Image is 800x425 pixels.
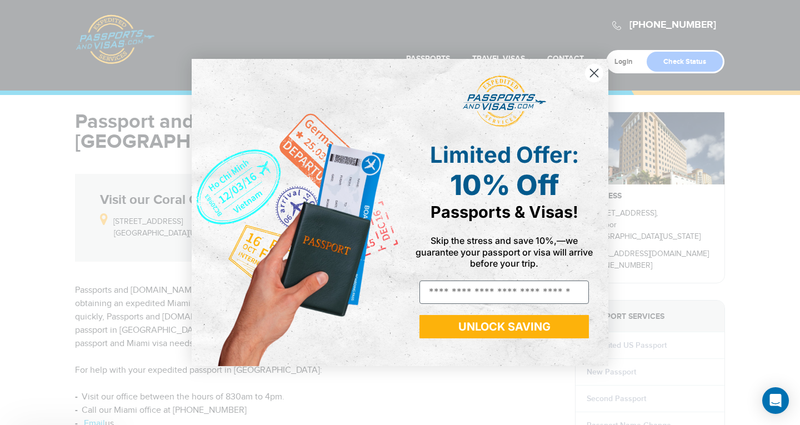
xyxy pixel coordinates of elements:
[192,59,400,366] img: de9cda0d-0715-46ca-9a25-073762a91ba7.png
[419,315,589,338] button: UNLOCK SAVING
[431,202,578,222] span: Passports & Visas!
[463,76,546,128] img: passports and visas
[584,63,604,83] button: Close dialog
[416,235,593,268] span: Skip the stress and save 10%,—we guarantee your passport or visa will arrive before your trip.
[450,168,559,202] span: 10% Off
[762,387,789,414] div: Open Intercom Messenger
[430,141,579,168] span: Limited Offer:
